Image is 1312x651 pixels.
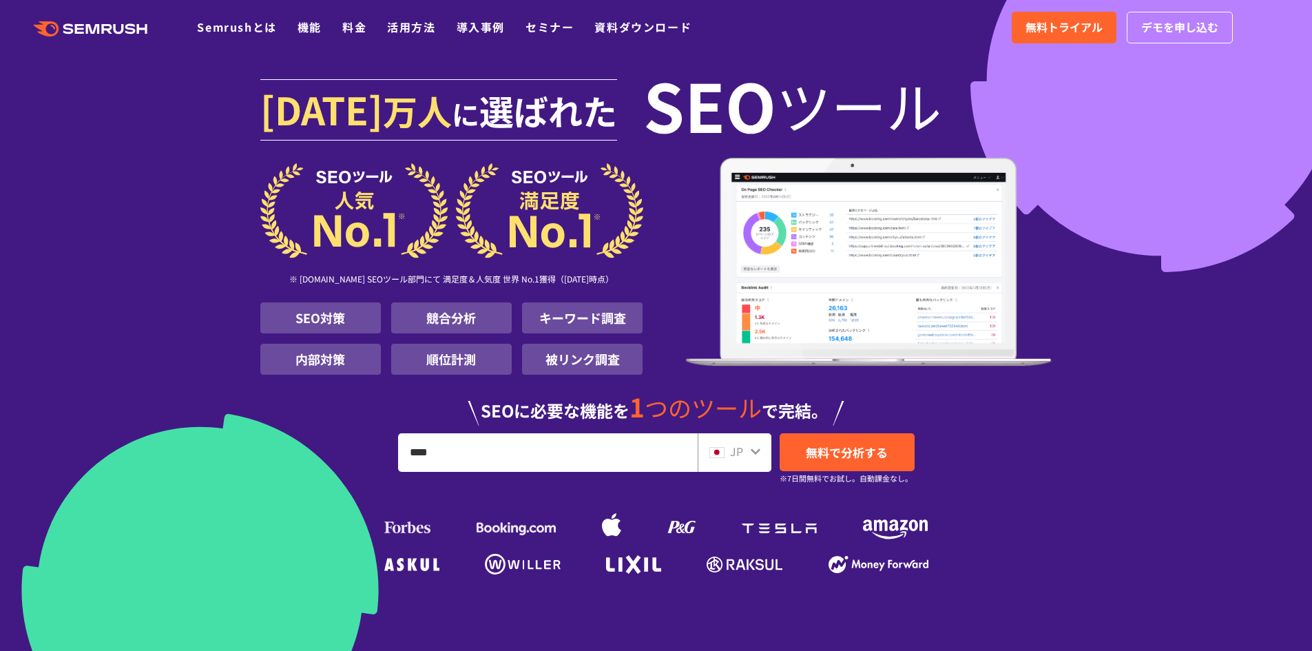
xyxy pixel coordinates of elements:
[1012,12,1116,43] a: 無料トライアル
[730,443,743,459] span: JP
[522,302,643,333] li: キーワード調査
[806,444,888,461] span: 無料で分析する
[260,258,643,302] div: ※ [DOMAIN_NAME] SEOツール部門にて 満足度＆人気度 世界 No.1獲得（[DATE]時点）
[776,77,941,132] span: ツール
[643,77,776,132] span: SEO
[594,19,691,35] a: 資料ダウンロード
[387,19,435,35] a: 活用方法
[1127,12,1233,43] a: デモを申し込む
[645,391,762,424] span: つのツール
[399,434,697,471] input: URL、キーワードを入力してください
[1141,19,1218,37] span: デモを申し込む
[525,19,574,35] a: セミナー
[260,302,381,333] li: SEO対策
[383,85,452,135] span: 万人
[1025,19,1103,37] span: 無料トライアル
[260,344,381,375] li: 内部対策
[629,388,645,425] span: 1
[522,344,643,375] li: 被リンク調査
[197,19,276,35] a: Semrushとは
[342,19,366,35] a: 料金
[260,380,1052,426] div: SEOに必要な機能を
[391,344,512,375] li: 順位計測
[762,398,828,422] span: で完結。
[780,433,915,471] a: 無料で分析する
[260,81,383,136] span: [DATE]
[780,472,913,485] small: ※7日間無料でお試し。自動課金なし。
[479,85,617,135] span: 選ばれた
[298,19,322,35] a: 機能
[457,19,505,35] a: 導入事例
[452,94,479,134] span: に
[391,302,512,333] li: 競合分析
